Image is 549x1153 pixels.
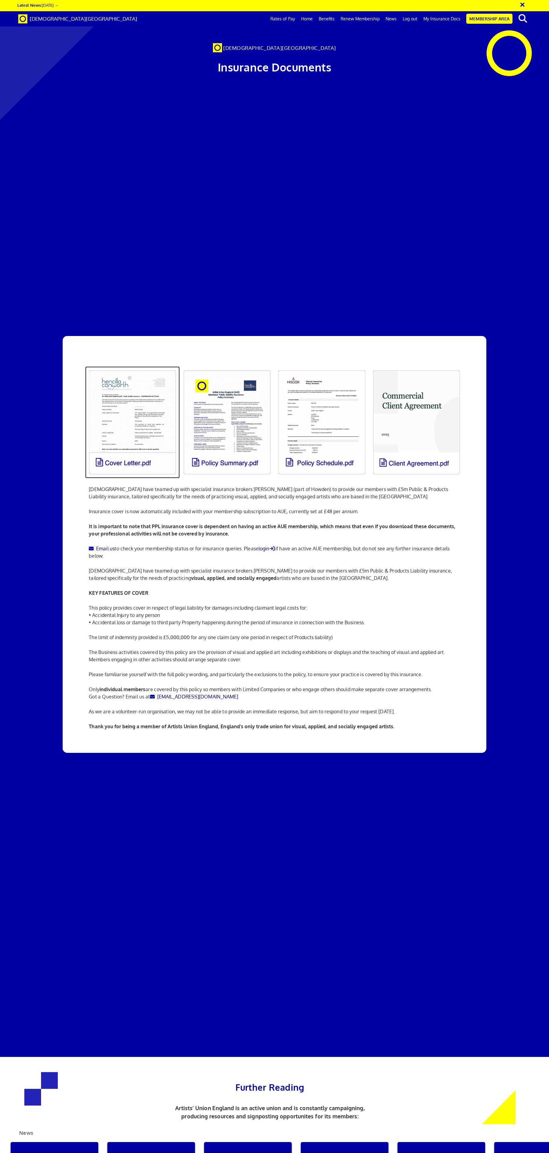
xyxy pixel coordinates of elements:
a: News [383,11,400,26]
a: Home [298,11,316,26]
strong: Latest News: [17,2,42,8]
a: Rates of Pay [267,11,298,26]
a: Latest News:[DATE] → [17,2,58,8]
span: [DEMOGRAPHIC_DATA][GEOGRAPHIC_DATA] [30,16,137,22]
p: This policy provides cover in respect of legal liability for damages including claimant legal cos... [89,604,460,626]
span: Insurance Documents [218,60,332,74]
p: Artists’ Union England is an active union and is constantly campaigning, producing resources and ... [171,1104,369,1120]
p: As we are a volunteer-run organisation, we may not be able to provide an immediate response, but ... [89,708,460,715]
a: Renew Membership [338,11,383,26]
a: login [259,545,276,552]
a: Email us [89,545,114,552]
a: Brand [DEMOGRAPHIC_DATA][GEOGRAPHIC_DATA] [14,11,142,26]
span: [DEMOGRAPHIC_DATA][GEOGRAPHIC_DATA] [223,45,336,51]
strong: visual, applied, and socially engaged [191,575,277,581]
a: My Insurance Docs [420,11,464,26]
button: search [514,12,532,25]
a: Log out [400,11,420,26]
a: Membership Area [466,14,513,24]
p: [DEMOGRAPHIC_DATA] have teamed up with specialist insurance brokers [PERSON_NAME] to provide our ... [89,567,460,582]
strong: KEY FEATURES OF COVER [89,590,148,596]
b: Thank you for being a member of Artists Union England, England’s only trade union for visual, app... [89,723,394,729]
p: Please familiarise yourself with the full policy wording, and particularly the exclusions to the ... [89,671,460,678]
a: Benefits [316,11,338,26]
b: It is important to note that PPL insurance cover is dependent on having an active AUE membership,... [89,523,455,537]
a: [EMAIL_ADDRESS][DOMAIN_NAME] [150,694,238,700]
p: The Business activities covered by this policy are the provision of visual and applied art includ... [89,649,460,663]
p: The limit of indemnity provided is £5,000,000 for any one claim (any one period in respect of Pro... [89,634,460,641]
span: Further Reading [235,1082,304,1093]
p: Only are covered by this policy so members with Limited Companies or who engage others should mak... [89,686,460,700]
strong: individual members [99,686,146,692]
p: [DEMOGRAPHIC_DATA] have teamed up with specialist insurance brokers [PERSON_NAME] (part of Howden... [89,478,460,500]
p: to check your membership status or for insurance queries. Please if have an active AUE membership... [89,545,460,559]
p: Insurance cover is now automatically included with your membership subscription to AUE, currently... [89,508,460,515]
